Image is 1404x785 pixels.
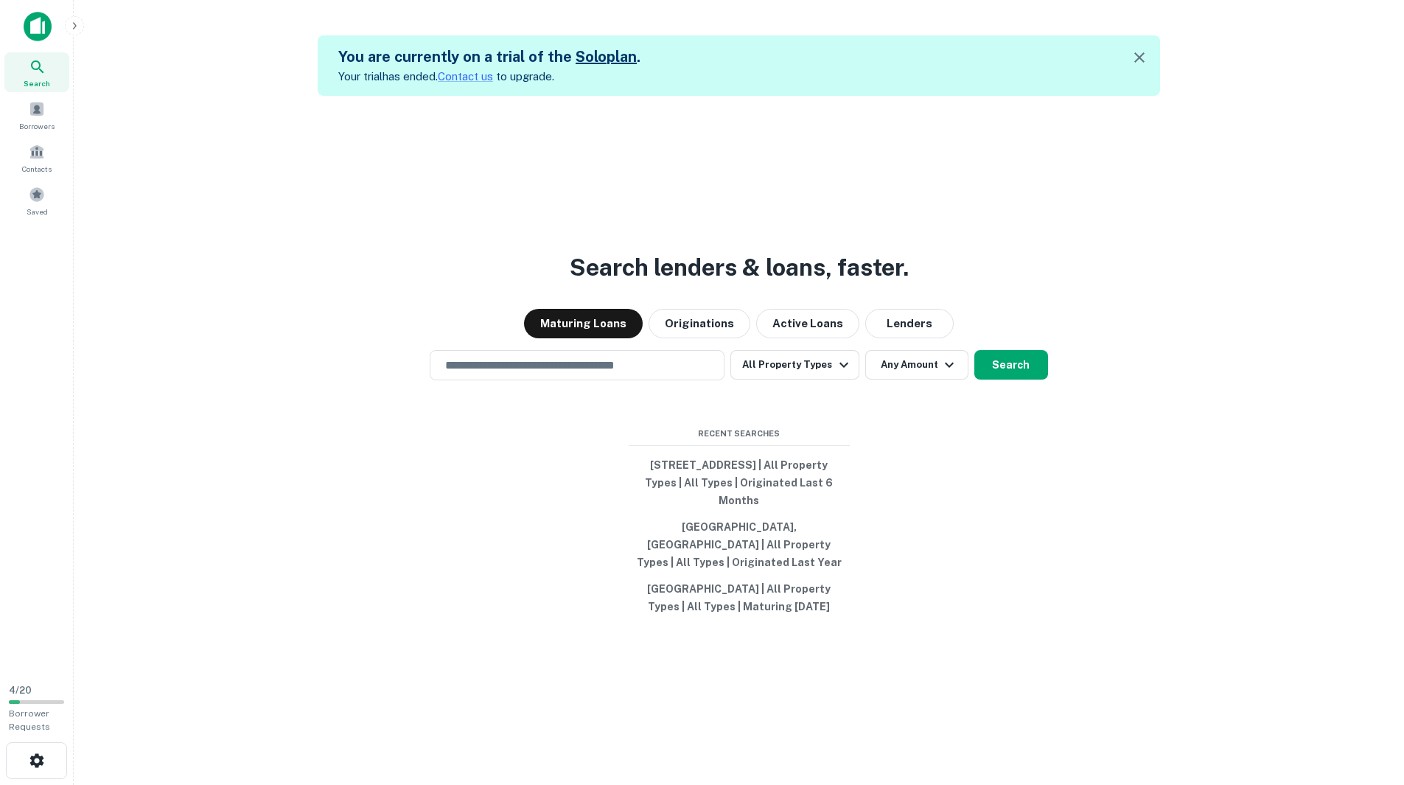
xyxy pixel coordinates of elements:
button: Any Amount [865,350,968,380]
button: All Property Types [730,350,859,380]
a: Contacts [4,138,69,178]
span: Saved [27,206,48,217]
button: [GEOGRAPHIC_DATA] | All Property Types | All Types | Maturing [DATE] [629,576,850,620]
span: Borrowers [19,120,55,132]
h5: You are currently on a trial of the . [338,46,640,68]
button: Originations [649,309,750,338]
iframe: Chat Widget [1330,667,1404,738]
a: Contact us [438,70,493,83]
p: Your trial has ended. to upgrade. [338,68,640,86]
button: Search [974,350,1048,380]
a: Soloplan [576,48,637,66]
span: Recent Searches [629,428,850,440]
h3: Search lenders & loans, faster. [570,250,909,285]
img: capitalize-icon.png [24,12,52,41]
span: Search [24,77,50,89]
button: Active Loans [756,309,859,338]
a: Saved [4,181,69,220]
span: 4 / 20 [9,685,32,696]
a: Search [4,52,69,92]
button: [STREET_ADDRESS] | All Property Types | All Types | Originated Last 6 Months [629,452,850,514]
a: Borrowers [4,95,69,135]
span: Contacts [22,163,52,175]
button: Maturing Loans [524,309,643,338]
button: [GEOGRAPHIC_DATA], [GEOGRAPHIC_DATA] | All Property Types | All Types | Originated Last Year [629,514,850,576]
span: Borrower Requests [9,708,50,732]
button: Lenders [865,309,954,338]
